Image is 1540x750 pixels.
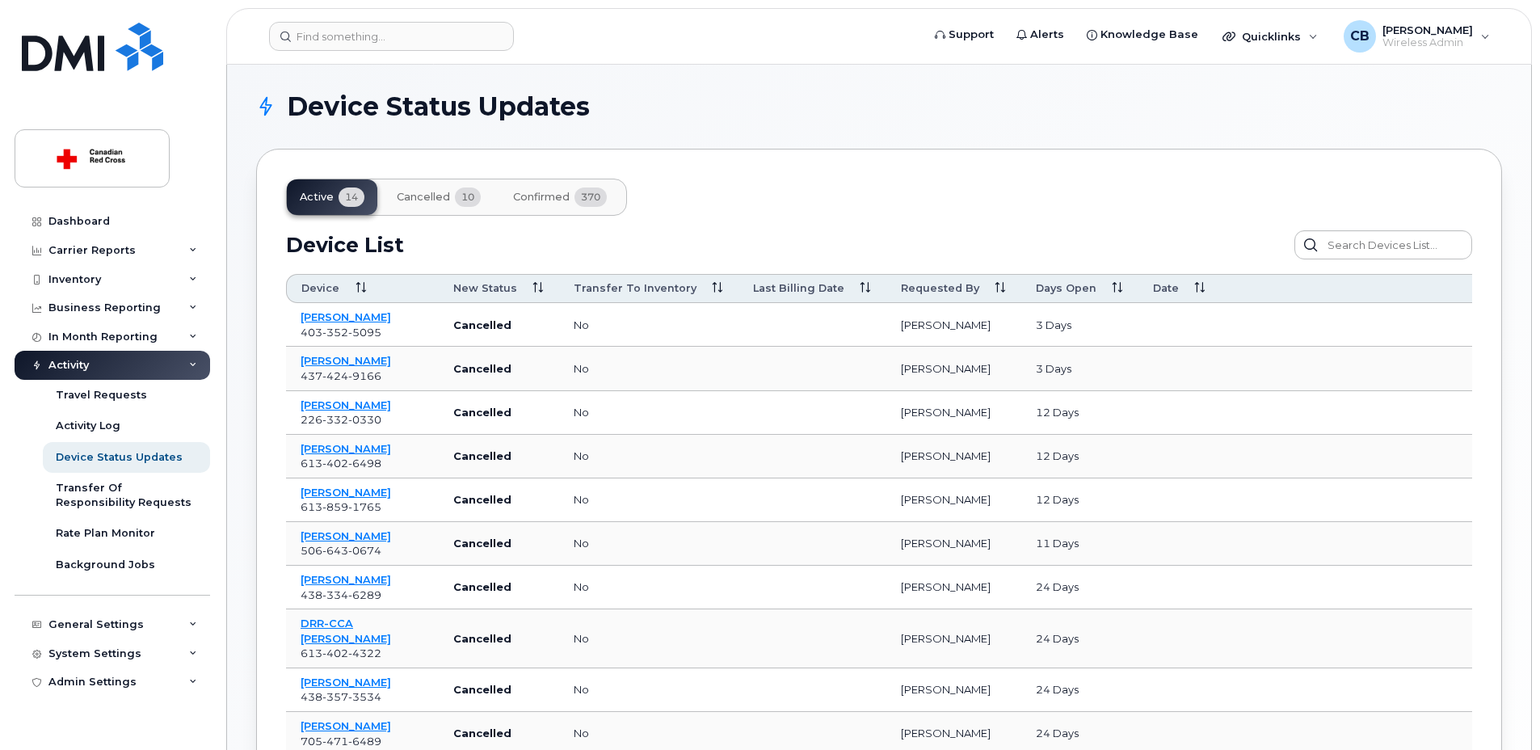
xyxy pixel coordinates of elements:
[301,500,381,513] span: 613
[439,566,559,609] td: Cancelled
[397,191,450,204] span: Cancelled
[1021,391,1138,435] td: 12 days
[559,566,738,609] td: no
[322,588,348,601] span: 334
[559,668,738,712] td: no
[287,95,590,119] span: Device Status Updates
[348,326,381,339] span: 5095
[455,187,481,207] span: 10
[753,281,844,296] span: Last Billing Date
[574,187,607,207] span: 370
[301,354,391,367] a: [PERSON_NAME]
[301,676,391,689] a: [PERSON_NAME]
[301,647,381,659] span: 613
[301,486,391,499] a: [PERSON_NAME]
[559,303,738,347] td: no
[301,544,381,557] span: 506
[559,522,738,566] td: no
[559,391,738,435] td: no
[322,544,348,557] span: 643
[301,457,381,470] span: 613
[439,478,559,522] td: Cancelled
[286,233,404,257] h2: Device List
[1021,347,1138,390] td: 3 days
[301,719,391,732] a: [PERSON_NAME]
[1294,230,1472,259] input: Search Devices List...
[1021,609,1138,668] td: 24 days
[439,347,559,390] td: Cancelled
[1021,566,1138,609] td: 24 days
[322,413,348,426] span: 332
[348,369,381,382] span: 9166
[348,735,381,748] span: 6489
[439,303,559,347] td: Cancelled
[886,668,1021,712] td: [PERSON_NAME]
[886,347,1021,390] td: [PERSON_NAME]
[301,369,381,382] span: 437
[348,413,381,426] span: 0330
[348,457,381,470] span: 6498
[301,588,381,601] span: 438
[348,544,381,557] span: 0674
[322,690,348,703] span: 357
[348,588,381,601] span: 6289
[886,609,1021,668] td: [PERSON_NAME]
[322,369,348,382] span: 424
[1021,478,1138,522] td: 12 days
[1021,668,1138,712] td: 24 days
[439,668,559,712] td: Cancelled
[322,735,348,748] span: 471
[301,310,391,323] a: [PERSON_NAME]
[1021,435,1138,478] td: 12 days
[886,391,1021,435] td: [PERSON_NAME]
[348,500,381,513] span: 1765
[301,573,391,586] a: [PERSON_NAME]
[453,281,517,296] span: New Status
[322,457,348,470] span: 402
[886,303,1021,347] td: [PERSON_NAME]
[901,281,979,296] span: Requested By
[886,435,1021,478] td: [PERSON_NAME]
[301,281,339,296] span: Device
[559,435,738,478] td: no
[439,435,559,478] td: Cancelled
[301,617,391,645] a: DRR-CCA [PERSON_NAME]
[322,500,348,513] span: 859
[513,191,570,204] span: Confirmed
[1036,281,1096,296] span: Days Open
[886,566,1021,609] td: [PERSON_NAME]
[574,281,696,296] span: Transfer to inventory
[301,690,381,703] span: 438
[301,735,381,748] span: 705
[301,529,391,542] a: [PERSON_NAME]
[301,413,381,426] span: 226
[559,609,738,668] td: no
[559,478,738,522] td: no
[348,647,381,659] span: 4322
[559,347,738,390] td: no
[301,326,381,339] span: 403
[1153,281,1179,296] span: Date
[886,478,1021,522] td: [PERSON_NAME]
[439,609,559,668] td: Cancelled
[439,391,559,435] td: Cancelled
[439,522,559,566] td: Cancelled
[348,690,381,703] span: 3534
[886,522,1021,566] td: [PERSON_NAME]
[322,326,348,339] span: 352
[301,398,391,411] a: [PERSON_NAME]
[301,442,391,455] a: [PERSON_NAME]
[1021,522,1138,566] td: 11 days
[322,647,348,659] span: 402
[1021,303,1138,347] td: 3 days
